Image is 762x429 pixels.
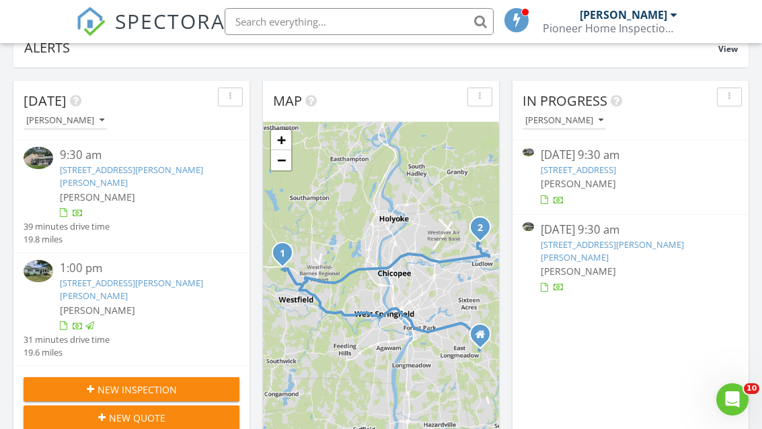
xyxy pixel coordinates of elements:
[541,164,616,176] a: [STREET_ADDRESS]
[60,304,135,317] span: [PERSON_NAME]
[76,7,106,36] img: The Best Home Inspection Software - Spectora
[24,112,107,130] button: [PERSON_NAME]
[24,260,53,282] img: 9330296%2Fcover_photos%2FaJxCXccaR3pyh8sc2irn%2Fsmall.jpg
[744,383,759,394] span: 10
[24,147,53,169] img: 9302478%2Fcover_photos%2FKHb5Lp9SZ0w0YTDPP7RP%2Fsmall.jpg
[60,260,222,277] div: 1:00 pm
[543,22,677,35] div: Pioneer Home Inspection Services LLC
[24,333,110,346] div: 31 minutes drive time
[24,377,239,401] button: New Inspection
[541,265,616,277] span: [PERSON_NAME]
[480,227,488,235] div: 67 Prokop Ave, Ludlow, MA 01056
[24,233,110,246] div: 19.8 miles
[541,238,684,263] a: [STREET_ADDRESS][PERSON_NAME][PERSON_NAME]
[60,191,135,203] span: [PERSON_NAME]
[541,147,721,164] div: [DATE] 9:30 am
[273,92,302,110] span: Map
[115,7,225,35] span: SPECTORA
[60,277,203,302] a: [STREET_ADDRESS][PERSON_NAME][PERSON_NAME]
[60,147,222,164] div: 9:30 am
[478,224,483,233] i: 2
[523,222,738,295] a: [DATE] 9:30 am [STREET_ADDRESS][PERSON_NAME][PERSON_NAME] [PERSON_NAME]
[541,177,616,190] span: [PERSON_NAME]
[109,411,165,425] span: New Quote
[480,334,488,342] div: 137 Fernwood Drive, East Longmeadow MA 01028
[24,92,67,110] span: [DATE]
[24,220,110,233] div: 39 minutes drive time
[523,92,607,110] span: In Progress
[60,164,203,189] a: [STREET_ADDRESS][PERSON_NAME][PERSON_NAME]
[24,346,110,359] div: 19.6 miles
[26,116,104,125] div: [PERSON_NAME]
[271,150,291,170] a: Zoom out
[523,222,534,231] img: 9302478%2Fcover_photos%2FKHb5Lp9SZ0w0YTDPP7RP%2Fsmall.jpg
[282,253,291,261] div: 52 Simmons Brook Dr , Westfield, MA 01085
[271,130,291,150] a: Zoom in
[541,222,721,238] div: [DATE] 9:30 am
[24,38,718,57] div: Alerts
[580,8,667,22] div: [PERSON_NAME]
[225,8,494,35] input: Search everything...
[525,116,603,125] div: [PERSON_NAME]
[76,18,225,46] a: SPECTORA
[523,112,606,130] button: [PERSON_NAME]
[280,249,285,259] i: 1
[98,383,177,397] span: New Inspection
[24,147,239,246] a: 9:30 am [STREET_ADDRESS][PERSON_NAME][PERSON_NAME] [PERSON_NAME] 39 minutes drive time 19.8 miles
[523,148,534,157] img: 9298298%2Fcover_photos%2FhwFTWa5gjQU40kEI8BxM%2Fsmall.jpg
[24,260,239,359] a: 1:00 pm [STREET_ADDRESS][PERSON_NAME][PERSON_NAME] [PERSON_NAME] 31 minutes drive time 19.6 miles
[716,383,749,416] iframe: Intercom live chat
[718,43,738,55] span: View
[523,147,738,207] a: [DATE] 9:30 am [STREET_ADDRESS] [PERSON_NAME]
